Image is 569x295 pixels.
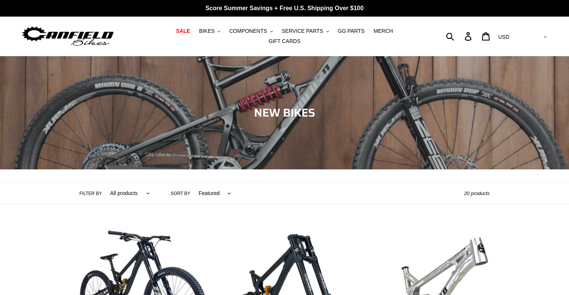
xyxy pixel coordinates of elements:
a: SALE [172,26,194,36]
span: MERCH [374,28,393,34]
span: GG PARTS [338,28,365,34]
span: SALE [176,28,190,34]
a: GIFT CARDS [265,36,304,46]
span: GIFT CARDS [269,38,301,45]
a: MERCH [370,26,397,36]
label: Sort by [171,190,190,197]
button: COMPONENTS [225,26,276,36]
button: BIKES [195,26,224,36]
label: Filter by [79,190,102,197]
span: 20 products [464,191,490,196]
span: SERVICE PARTS [281,28,323,34]
span: NEW BIKES [254,104,315,121]
span: BIKES [199,28,215,34]
span: COMPONENTS [229,28,267,34]
a: GG PARTS [334,26,368,36]
input: Search [450,28,469,45]
img: Canfield Bikes [21,25,115,48]
button: SERVICE PARTS [278,26,332,36]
